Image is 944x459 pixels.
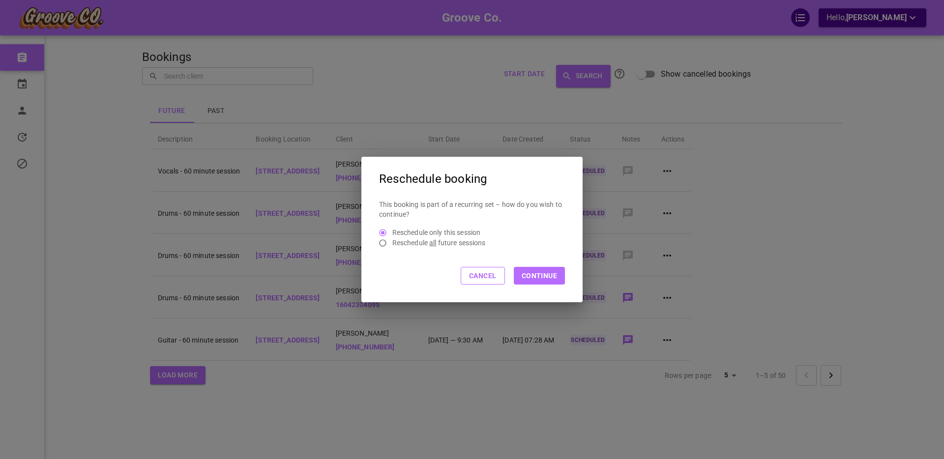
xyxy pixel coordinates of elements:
button: Continue [514,267,565,285]
p: This booking is part of a recurring set – how do you wish to continue? [379,200,565,219]
button: Cancel [461,267,505,285]
span: all [429,239,436,247]
span: Reschedule only this session [392,228,481,237]
span: Reschedule booking [379,174,487,183]
p: Reschedule future sessions [392,238,486,248]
